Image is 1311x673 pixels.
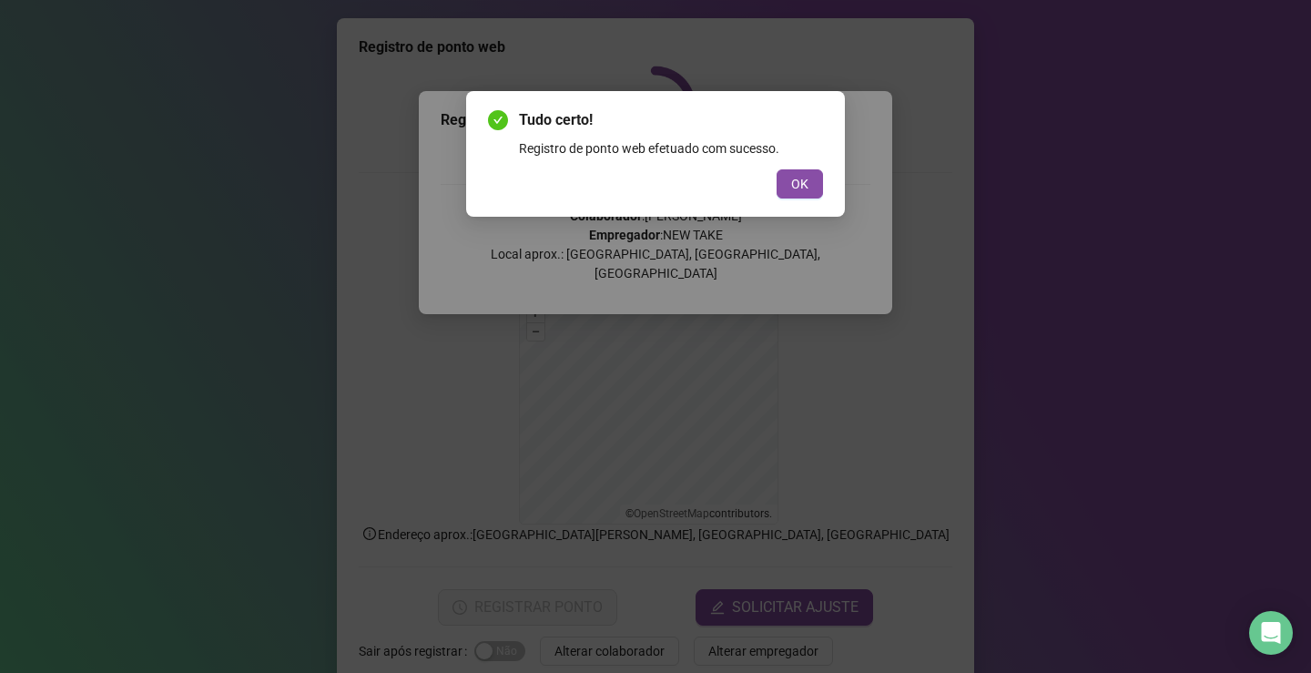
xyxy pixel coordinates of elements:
span: check-circle [488,110,508,130]
div: Registro de ponto web efetuado com sucesso. [519,138,823,158]
span: OK [791,174,808,194]
div: Open Intercom Messenger [1249,611,1293,655]
button: OK [777,169,823,199]
span: Tudo certo! [519,109,823,131]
